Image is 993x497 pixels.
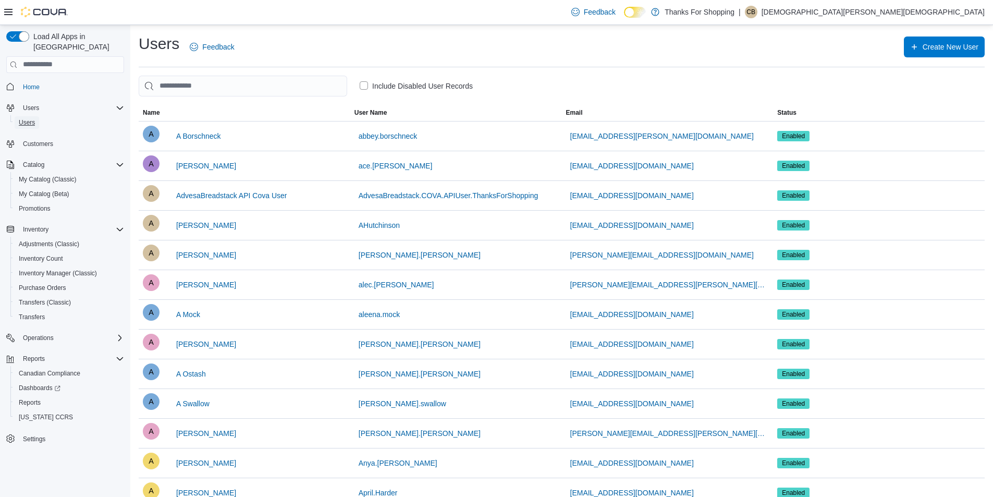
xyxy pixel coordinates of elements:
span: A [149,155,154,172]
span: [EMAIL_ADDRESS][DOMAIN_NAME] [570,309,694,320]
button: Create New User [904,37,985,57]
button: [PERSON_NAME] [172,334,240,355]
div: Alec [143,274,160,291]
span: Enabled [782,280,805,289]
span: Dashboards [15,382,124,394]
span: Inventory Manager (Classic) [15,267,124,280]
button: A Mock [172,304,204,325]
span: Adjustments (Classic) [15,238,124,250]
span: Enabled [782,310,805,319]
span: Enabled [782,161,805,171]
span: Enabled [777,190,810,201]
button: [EMAIL_ADDRESS][DOMAIN_NAME] [566,215,698,236]
span: Customers [19,137,124,150]
button: [PERSON_NAME].[PERSON_NAME] [354,423,485,444]
span: A [149,423,154,440]
button: AdvesaBreadstack.COVA.APIUser.ThanksForShopping [354,185,542,206]
button: [US_STATE] CCRS [10,410,128,425]
span: Enabled [777,280,810,290]
span: Washington CCRS [15,411,124,423]
span: [PERSON_NAME][EMAIL_ADDRESS][PERSON_NAME][DOMAIN_NAME] [570,280,765,290]
span: Promotions [19,204,51,213]
span: Home [23,83,40,91]
span: My Catalog (Beta) [19,190,69,198]
button: My Catalog (Beta) [10,187,128,201]
span: Feedback [584,7,616,17]
button: abbey.borschneck [354,126,422,147]
span: Purchase Orders [15,282,124,294]
span: Inventory Manager (Classic) [19,269,97,277]
button: [PERSON_NAME] [172,453,240,474]
div: A [143,126,160,142]
span: Enabled [782,250,805,260]
span: Inventory Count [19,254,63,263]
span: [PERSON_NAME].[PERSON_NAME] [359,250,481,260]
button: A Ostash [172,363,210,384]
div: A [143,363,160,380]
span: Transfers [19,313,45,321]
h1: Users [139,33,179,54]
span: Enabled [782,429,805,438]
button: Purchase Orders [10,281,128,295]
span: [PERSON_NAME] [176,250,236,260]
button: Reports [19,353,49,365]
span: Inventory [19,223,124,236]
button: [EMAIL_ADDRESS][DOMAIN_NAME] [566,185,698,206]
span: [PERSON_NAME].[PERSON_NAME] [359,339,481,349]
span: Reports [19,353,124,365]
span: CB [746,6,755,18]
span: Anya.[PERSON_NAME] [359,458,437,468]
button: [PERSON_NAME] [172,245,240,265]
span: Enabled [782,340,805,349]
span: [EMAIL_ADDRESS][DOMAIN_NAME] [570,220,694,231]
span: User Name [354,108,387,117]
span: [PERSON_NAME] [176,458,236,468]
span: Enabled [782,131,805,141]
button: [EMAIL_ADDRESS][DOMAIN_NAME] [566,363,698,384]
button: [EMAIL_ADDRESS][DOMAIN_NAME] [566,334,698,355]
div: Christian Bishop [745,6,757,18]
div: Ace [143,155,160,172]
a: Promotions [15,202,55,215]
span: Catalog [19,159,124,171]
button: Promotions [10,201,128,216]
span: Settings [23,435,45,443]
a: Transfers (Classic) [15,296,75,309]
div: Alex [143,334,160,350]
span: Enabled [777,131,810,141]
span: [PERSON_NAME].[PERSON_NAME] [359,428,481,439]
span: [EMAIL_ADDRESS][DOMAIN_NAME] [570,369,694,379]
button: Settings [2,431,128,446]
a: Feedback [567,2,620,22]
div: Anna [143,423,160,440]
a: Transfers [15,311,49,323]
span: My Catalog (Beta) [15,188,124,200]
span: Transfers (Classic) [19,298,71,307]
span: Feedback [202,42,234,52]
button: A Borschneck [172,126,225,147]
span: Enabled [777,220,810,231]
button: Operations [2,331,128,345]
span: [PERSON_NAME].[PERSON_NAME] [359,369,481,379]
span: [PERSON_NAME][EMAIL_ADDRESS][PERSON_NAME][DOMAIN_NAME] [570,428,765,439]
span: Settings [19,432,124,445]
span: A [149,185,154,202]
button: [EMAIL_ADDRESS][DOMAIN_NAME] [566,453,698,474]
span: Enabled [782,399,805,408]
a: Dashboards [15,382,65,394]
span: [EMAIL_ADDRESS][DOMAIN_NAME] [570,161,694,171]
span: AdvesaBreadstack.COVA.APIUser.ThanksForShopping [359,190,538,201]
span: Status [777,108,796,117]
button: [PERSON_NAME][EMAIL_ADDRESS][PERSON_NAME][DOMAIN_NAME] [566,274,769,295]
span: Reports [19,398,41,407]
button: Customers [2,136,128,151]
a: Home [19,81,44,93]
span: [US_STATE] CCRS [19,413,73,421]
span: Enabled [782,458,805,468]
span: [PERSON_NAME] [176,161,236,171]
a: Reports [15,396,45,409]
span: Reports [15,396,124,409]
span: Users [19,118,35,127]
div: Alanna [143,245,160,261]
